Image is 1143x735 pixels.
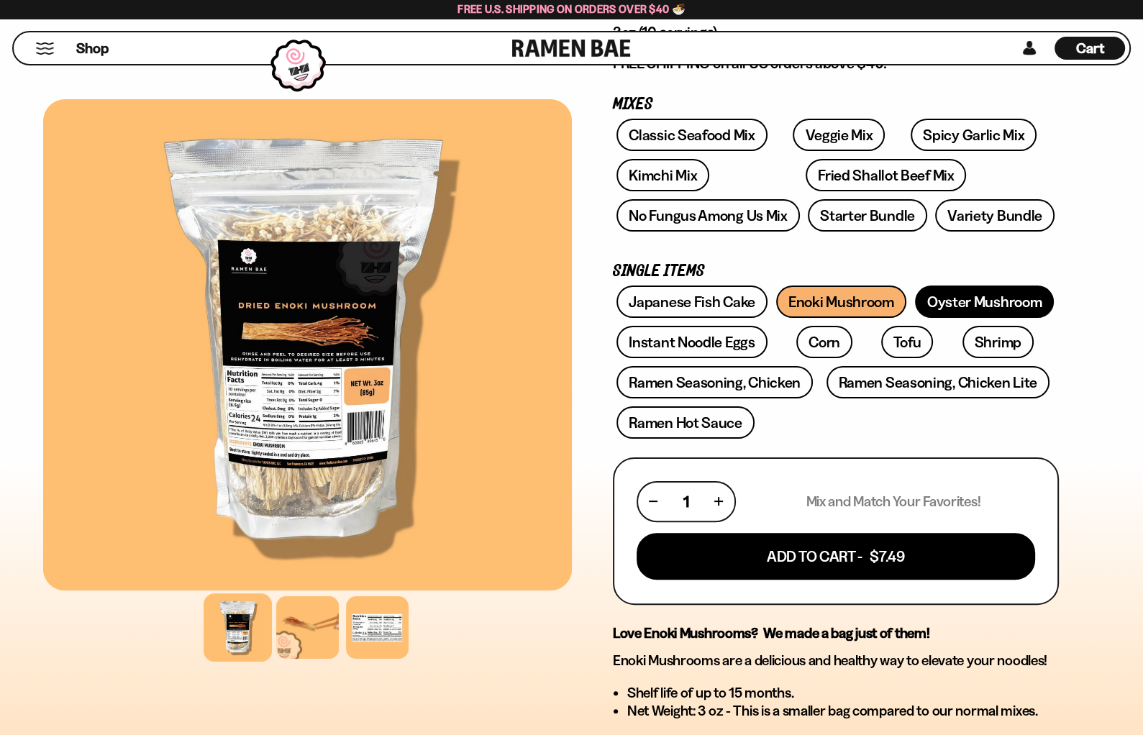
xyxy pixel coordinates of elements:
[683,493,689,511] span: 1
[796,326,852,358] a: Corn
[1076,40,1104,57] span: Cart
[35,42,55,55] button: Mobile Menu Trigger
[616,326,767,358] a: Instant Noodle Eggs
[616,366,813,398] a: Ramen Seasoning, Chicken
[616,119,767,151] a: Classic Seafood Mix
[808,199,927,232] a: Starter Bundle
[793,119,885,151] a: Veggie Mix
[76,37,109,60] a: Shop
[806,493,980,511] p: Mix and Match Your Favorites!
[881,326,933,358] a: Tofu
[616,406,755,439] a: Ramen Hot Sauce
[1055,32,1125,64] div: Cart
[915,286,1055,318] a: Oyster Mushroom
[613,98,1059,111] p: Mixes
[613,265,1059,278] p: Single Items
[627,702,1059,720] li: Net Weight: 3 oz - This is a smaller bag compared to our normal mixes.
[76,39,109,58] span: Shop
[613,652,1059,670] p: Enoki Mushrooms are a delicious and healthy way to elevate your noodles!
[457,2,686,16] span: Free U.S. Shipping on Orders over $40 🍜
[616,159,709,191] a: Kimchi Mix
[613,624,930,642] strong: Love Enoki Mushrooms? We made a bag just of them!
[616,199,799,232] a: No Fungus Among Us Mix
[826,366,1049,398] a: Ramen Seasoning, Chicken Lite
[616,286,768,318] a: Japanese Fish Cake
[627,684,1059,702] li: Shelf life of up to 15 months.
[935,199,1055,232] a: Variety Bundle
[637,533,1035,580] button: Add To Cart - $7.49
[962,326,1034,358] a: Shrimp
[911,119,1037,151] a: Spicy Garlic Mix
[806,159,966,191] a: Fried Shallot Beef Mix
